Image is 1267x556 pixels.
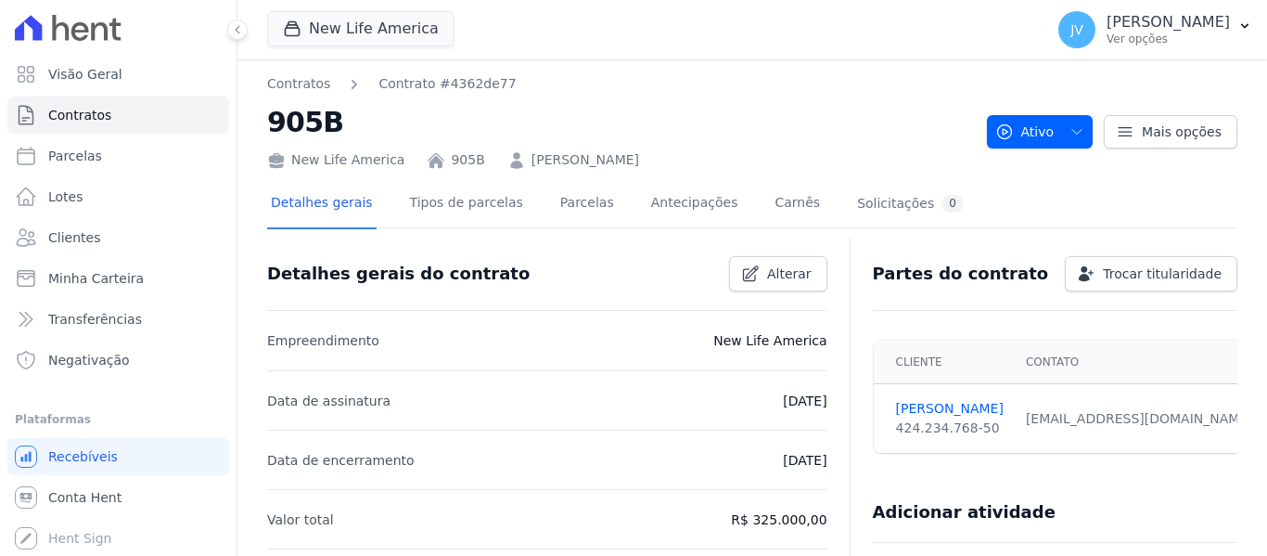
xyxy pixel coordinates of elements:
[783,390,826,412] p: [DATE]
[48,65,122,84] span: Visão Geral
[267,74,330,94] a: Contratos
[378,74,516,94] a: Contrato #4362de77
[7,479,229,516] a: Conta Hent
[896,419,1004,438] div: 424.234.768-50
[1142,123,1222,141] span: Mais opções
[531,150,639,170] a: [PERSON_NAME]
[1107,13,1230,32] p: [PERSON_NAME]
[15,408,222,431] div: Plataformas
[1104,115,1237,149] a: Mais opções
[713,330,826,352] p: New Life America
[647,180,742,229] a: Antecipações
[267,180,377,229] a: Detalhes gerais
[48,310,142,329] span: Transferências
[267,263,530,285] h3: Detalhes gerais do contrato
[7,56,229,93] a: Visão Geral
[48,187,83,206] span: Lotes
[1103,265,1222,283] span: Trocar titularidade
[1070,23,1083,36] span: JV
[995,115,1055,149] span: Ativo
[7,137,229,175] a: Parcelas
[48,228,100,247] span: Clientes
[1065,256,1237,291] a: Trocar titularidade
[873,263,1049,285] h3: Partes do contrato
[1043,4,1267,56] button: JV [PERSON_NAME] Ver opções
[267,74,972,94] nav: Breadcrumb
[729,256,827,291] a: Alterar
[767,265,812,283] span: Alterar
[731,509,826,531] p: R$ 325.000,00
[7,178,229,215] a: Lotes
[267,330,379,352] p: Empreendimento
[267,509,334,531] p: Valor total
[857,195,964,213] div: Solicitações
[941,195,964,213] div: 0
[7,301,229,338] a: Transferências
[874,341,1015,384] th: Cliente
[406,180,527,229] a: Tipos de parcelas
[557,180,618,229] a: Parcelas
[267,11,454,46] button: New Life America
[48,351,130,369] span: Negativação
[267,390,390,412] p: Data de assinatura
[7,219,229,256] a: Clientes
[48,447,118,466] span: Recebíveis
[48,269,144,288] span: Minha Carteira
[7,342,229,379] a: Negativação
[853,180,967,229] a: Solicitações0
[451,150,484,170] a: 905B
[267,101,972,143] h2: 905B
[873,501,1056,524] h3: Adicionar atividade
[267,150,404,170] div: New Life America
[7,97,229,134] a: Contratos
[7,260,229,297] a: Minha Carteira
[896,399,1004,419] a: [PERSON_NAME]
[771,180,824,229] a: Carnês
[1107,32,1230,46] p: Ver opções
[783,449,826,472] p: [DATE]
[48,488,122,507] span: Conta Hent
[987,115,1094,149] button: Ativo
[7,438,229,475] a: Recebíveis
[267,449,415,472] p: Data de encerramento
[48,147,102,165] span: Parcelas
[48,106,111,124] span: Contratos
[267,74,517,94] nav: Breadcrumb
